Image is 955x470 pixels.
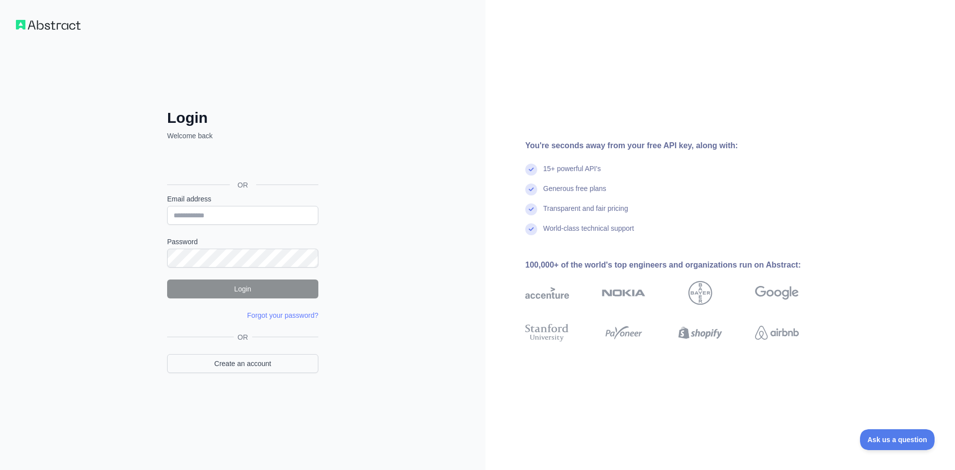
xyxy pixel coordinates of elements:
div: You're seconds away from your free API key, along with: [525,140,831,152]
a: Forgot your password? [247,311,318,319]
label: Password [167,237,318,247]
span: OR [230,180,256,190]
img: check mark [525,203,537,215]
img: nokia [602,281,646,305]
button: Login [167,280,318,298]
img: Workflow [16,20,81,30]
img: stanford university [525,322,569,344]
img: google [755,281,799,305]
div: World-class technical support [543,223,634,243]
a: Create an account [167,354,318,373]
p: Welcome back [167,131,318,141]
label: Email address [167,194,318,204]
iframe: Toggle Customer Support [860,429,935,450]
h2: Login [167,109,318,127]
div: Generous free plans [543,184,606,203]
img: check mark [525,223,537,235]
div: 15+ powerful API's [543,164,601,184]
iframe: Sign in with Google Button [162,152,321,174]
div: Transparent and fair pricing [543,203,628,223]
img: check mark [525,164,537,176]
img: payoneer [602,322,646,344]
img: check mark [525,184,537,195]
img: airbnb [755,322,799,344]
div: 100,000+ of the world's top engineers and organizations run on Abstract: [525,259,831,271]
img: accenture [525,281,569,305]
span: OR [234,332,252,342]
img: bayer [688,281,712,305]
img: shopify [678,322,722,344]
